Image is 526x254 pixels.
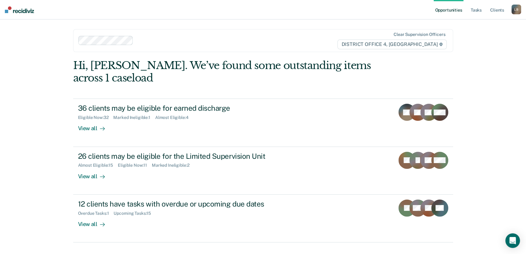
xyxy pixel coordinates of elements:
[152,163,194,168] div: Marked Ineligible : 2
[505,233,520,248] div: Open Intercom Messenger
[78,211,114,216] div: Overdue Tasks : 1
[114,211,156,216] div: Upcoming Tasks : 15
[73,59,377,84] div: Hi, [PERSON_NAME]. We’ve found some outstanding items across 1 caseload
[73,195,453,242] a: 12 clients have tasks with overdue or upcoming due datesOverdue Tasks:1Upcoming Tasks:15View all
[511,5,521,14] button: LB
[73,147,453,195] a: 26 clients may be eligible for the Limited Supervision UnitAlmost Eligible:15Eligible Now:11Marke...
[511,5,521,14] div: L B
[113,115,155,120] div: Marked Ineligible : 1
[78,168,112,180] div: View all
[155,115,193,120] div: Almost Eligible : 4
[5,6,34,13] img: Recidiviz
[78,200,291,208] div: 12 clients have tasks with overdue or upcoming due dates
[73,99,453,147] a: 36 clients may be eligible for earned dischargeEligible Now:32Marked Ineligible:1Almost Eligible:...
[337,40,446,49] span: DISTRICT OFFICE 4, [GEOGRAPHIC_DATA]
[78,152,291,161] div: 26 clients may be eligible for the Limited Supervision Unit
[78,163,118,168] div: Almost Eligible : 15
[78,104,291,113] div: 36 clients may be eligible for earned discharge
[78,115,114,120] div: Eligible Now : 32
[78,216,112,228] div: View all
[118,163,152,168] div: Eligible Now : 11
[78,120,112,132] div: View all
[394,32,445,37] div: Clear supervision officers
